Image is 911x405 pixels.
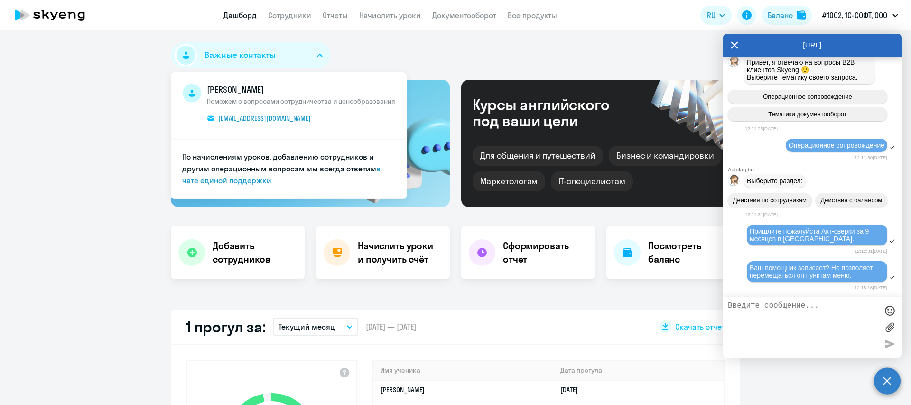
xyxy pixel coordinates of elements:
[822,9,887,21] p: #1002, 1С-СОФТ, ООО
[560,386,586,394] a: [DATE]
[763,93,852,100] span: Операционное сопровождение
[745,126,778,131] time: 12:11:25[DATE]
[797,10,806,20] img: balance
[268,10,311,20] a: Сотрудники
[762,6,812,25] button: Балансbalance
[707,9,716,21] span: RU
[279,321,335,332] p: Текущий месяц
[473,171,545,191] div: Маркетологам
[728,56,740,70] img: bot avatar
[750,264,874,279] span: Ваш помощник зависает? Не позволяет перемещаться оп пунктам меню.
[273,318,358,336] button: Текущий месяц
[213,239,297,266] h4: Добавить сотрудников
[171,42,330,68] button: Важные контакты
[768,9,793,21] div: Баланс
[747,58,858,81] span: Привет, я отвечаю на вопросы B2B клиентов Skyeng 🙂 Выберите тематику своего запроса.
[207,113,318,123] a: [EMAIL_ADDRESS][DOMAIN_NAME]
[648,239,733,266] h4: Посмотреть баланс
[553,361,724,380] th: Дата прогула
[473,146,603,166] div: Для общения и путешествий
[171,72,407,199] ul: Важные контакты
[768,111,847,118] span: Тематики документооборот
[728,175,740,188] img: bot avatar
[207,84,395,96] span: [PERSON_NAME]
[551,171,632,191] div: IT-специалистам
[186,317,265,336] h2: 1 прогул за:
[358,239,440,266] h4: Начислить уроки и получить счёт
[508,10,557,20] a: Все продукты
[855,155,887,160] time: 12:11:30[DATE]
[381,386,425,394] a: [PERSON_NAME]
[855,285,887,290] time: 12:15:16[DATE]
[207,97,395,105] span: Поможем с вопросами сотрудничества и ценообразования
[359,10,421,20] a: Начислить уроки
[728,90,887,104] button: Операционное сопровождение
[503,239,587,266] h4: Сформировать отчет
[432,10,496,20] a: Документооборот
[816,193,887,207] button: Действия с балансом
[733,197,807,204] span: Действия по сотрудникам
[747,177,803,185] span: Выберите раздел:
[855,248,887,254] time: 12:12:31[DATE]
[675,321,725,332] span: Скачать отчет
[182,164,381,185] a: в чате единой поддержки
[818,4,903,27] button: #1002, 1С-СОФТ, ООО
[883,320,897,334] label: Лимит 10 файлов
[728,193,812,207] button: Действия по сотрудникам
[323,10,348,20] a: Отчеты
[373,361,553,380] th: Имя ученика
[745,212,778,217] time: 12:11:31[DATE]
[473,96,635,129] div: Курсы английского под ваши цели
[728,107,887,121] button: Тематики документооборот
[750,227,871,243] span: Пришлите пожалуйста Акт-сверки за 9 месяцев в [GEOGRAPHIC_DATA].
[182,152,376,173] span: По начислениям уроков, добавлению сотрудников и другим операционным вопросам мы всегда ответим
[728,167,902,172] div: Autofaq bot
[218,114,311,122] span: [EMAIL_ADDRESS][DOMAIN_NAME]
[223,10,257,20] a: Дашборд
[820,197,882,204] span: Действия с балансом
[700,6,732,25] button: RU
[366,321,416,332] span: [DATE] — [DATE]
[205,49,276,61] span: Важные контакты
[609,146,722,166] div: Бизнес и командировки
[789,141,884,149] span: Операционное сопровождение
